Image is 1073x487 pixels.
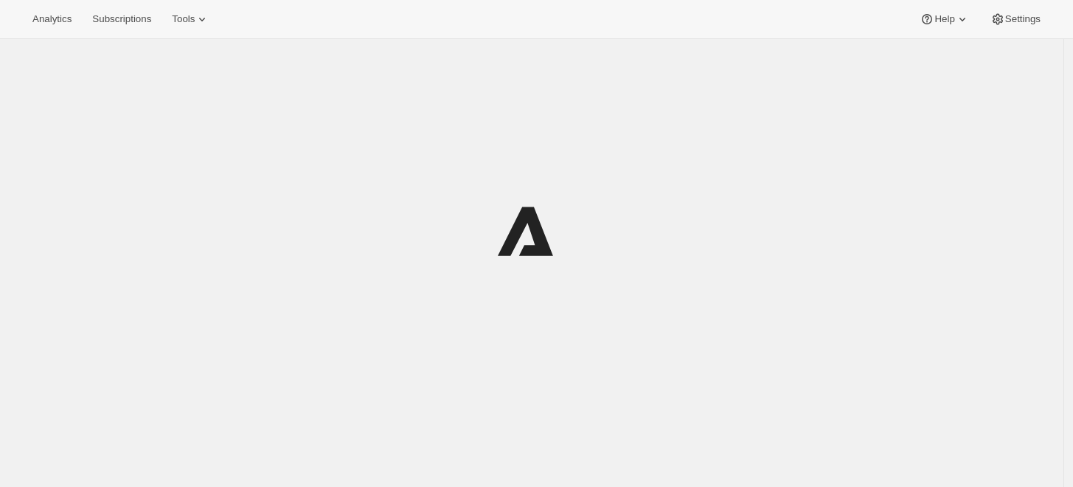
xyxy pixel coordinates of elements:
[24,9,80,30] button: Analytics
[92,13,151,25] span: Subscriptions
[172,13,195,25] span: Tools
[163,9,218,30] button: Tools
[1005,13,1041,25] span: Settings
[982,9,1049,30] button: Settings
[32,13,72,25] span: Analytics
[934,13,954,25] span: Help
[911,9,978,30] button: Help
[83,9,160,30] button: Subscriptions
